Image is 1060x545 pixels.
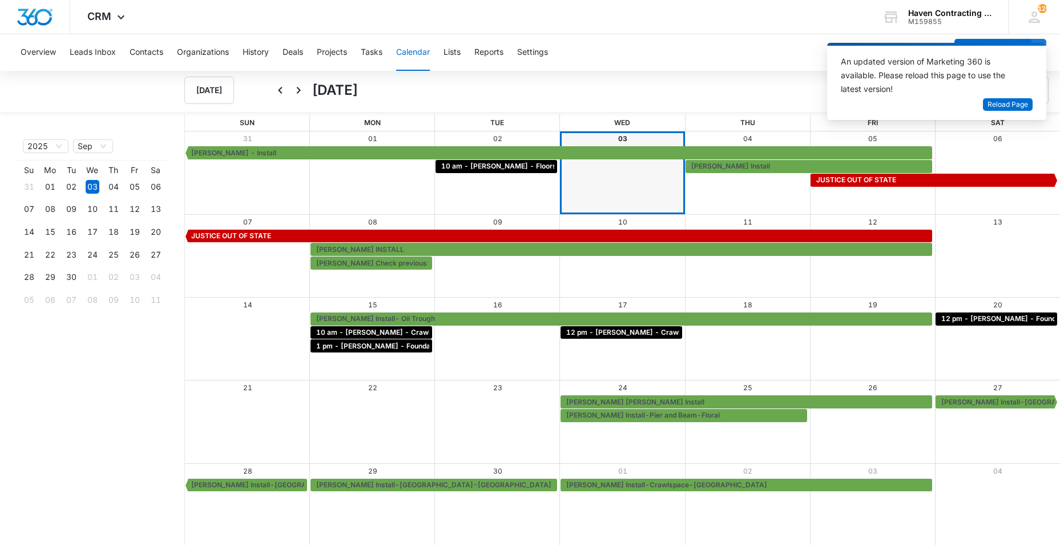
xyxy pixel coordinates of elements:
a: 02 [743,467,752,475]
div: CHERYL KAZLASKAS INSTALL [313,245,929,255]
div: 19 [128,225,142,239]
div: account name [908,9,992,18]
a: 24 [618,383,627,392]
th: Fr [124,165,145,175]
th: Mo [39,165,61,175]
a: 02 [493,134,502,143]
span: Reload Page [988,99,1028,110]
span: [PERSON_NAME] Install-[GEOGRAPHIC_DATA]-Shims [191,480,373,490]
div: 15 [43,225,57,239]
div: 24 [86,248,99,262]
span: [PERSON_NAME] Check previous work [316,258,445,269]
td: 2025-09-10 [82,198,103,221]
div: JUSTICE OUT OF STATE [813,175,1054,185]
span: 1 pm - [PERSON_NAME] - Foundation - [GEOGRAPHIC_DATA] [316,341,524,351]
td: 2025-09-20 [145,221,166,243]
td: 2025-09-29 [39,266,61,289]
div: 1 pm - Danny Craig - Foundation - Batesville [313,341,429,351]
span: [PERSON_NAME] INSTALL [316,245,404,255]
button: Deals [283,34,303,71]
a: 30 [493,467,502,475]
div: 05 [22,293,36,307]
td: 2025-09-26 [124,243,145,266]
td: 2025-09-27 [145,243,166,266]
span: Wed [614,118,630,127]
td: 2025-09-09 [61,198,82,221]
div: 26 [128,248,142,262]
a: 14 [243,300,252,309]
div: 01 [43,180,57,194]
a: 23 [493,383,502,392]
td: 2025-09-06 [145,175,166,198]
button: Next [289,81,308,99]
td: 2025-09-17 [82,221,103,243]
span: Tue [490,118,504,127]
td: 2025-10-02 [103,266,124,289]
td: 2025-09-15 [39,221,61,243]
th: Th [103,165,124,175]
td: 2025-10-09 [103,288,124,311]
div: 25 [107,248,120,262]
a: 05 [868,134,877,143]
div: 13 [149,202,163,216]
span: [PERSON_NAME] Install- Oil Trough [316,314,435,324]
div: Bev Ochs Install-Springfield-Shims [938,397,1054,407]
button: History [243,34,269,71]
div: 10 am - Micah Woods - Floors - Batesville [438,161,554,171]
div: Nancy Wren Install-Crawlspace-Batesville [563,480,929,490]
h1: [DATE] [312,80,358,101]
div: 08 [86,293,99,307]
span: [PERSON_NAME] Install-Pier and Beam-Floral [566,410,720,420]
button: Projects [317,34,347,71]
td: 2025-09-30 [61,266,82,289]
td: 2025-09-23 [61,243,82,266]
div: 28 [22,270,36,284]
div: 03 [128,270,142,284]
a: 16 [493,300,502,309]
a: 11 [743,218,752,226]
span: [PERSON_NAME] Install-Crawlspace-[GEOGRAPHIC_DATA] [566,480,767,490]
span: [PERSON_NAME] Install-[GEOGRAPHIC_DATA]-[GEOGRAPHIC_DATA] [316,480,551,490]
div: 06 [43,293,57,307]
div: 29 [43,270,57,284]
td: 2025-09-14 [18,221,39,243]
div: 03 [86,180,99,194]
td: 2025-09-03 [82,175,103,198]
div: account id [908,18,992,26]
div: 07 [22,202,36,216]
div: 12 pm - Keith Price - Crawl Space - Myrtle, MO [563,327,679,338]
td: 2025-09-04 [103,175,124,198]
td: 2025-09-16 [61,221,82,243]
div: JUSTICE OUT OF STATE [188,231,929,241]
div: 07 [65,293,78,307]
td: 2025-10-10 [124,288,145,311]
td: 2025-09-28 [18,266,39,289]
div: 21 [22,248,36,262]
a: 26 [868,383,877,392]
button: Lists [444,34,461,71]
td: 2025-09-01 [39,175,61,198]
a: 10 [618,218,627,226]
td: 2025-10-05 [18,288,39,311]
button: Contacts [130,34,163,71]
td: 2025-09-11 [103,198,124,221]
div: An updated version of Marketing 360 is available. Please reload this page to use the latest version! [841,55,1019,96]
div: Robin Dauer - Install [188,148,929,158]
th: Tu [61,165,82,175]
div: 01 [86,270,99,284]
div: 23 [65,248,78,262]
span: JUSTICE OUT OF STATE [816,175,896,185]
button: Leads Inbox [70,34,116,71]
td: 2025-09-12 [124,198,145,221]
td: 2025-10-03 [124,266,145,289]
th: We [82,165,103,175]
a: 17 [618,300,627,309]
div: 05 [128,180,142,194]
span: 129 [1038,4,1047,13]
div: 12 pm - Karan Sandhu - Foundation - Rogersville, MO [938,314,1054,324]
button: Reload Page [983,98,1033,111]
a: 13 [993,218,1002,226]
a: 03 [868,467,877,475]
a: 09 [493,218,502,226]
td: 2025-09-18 [103,221,124,243]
